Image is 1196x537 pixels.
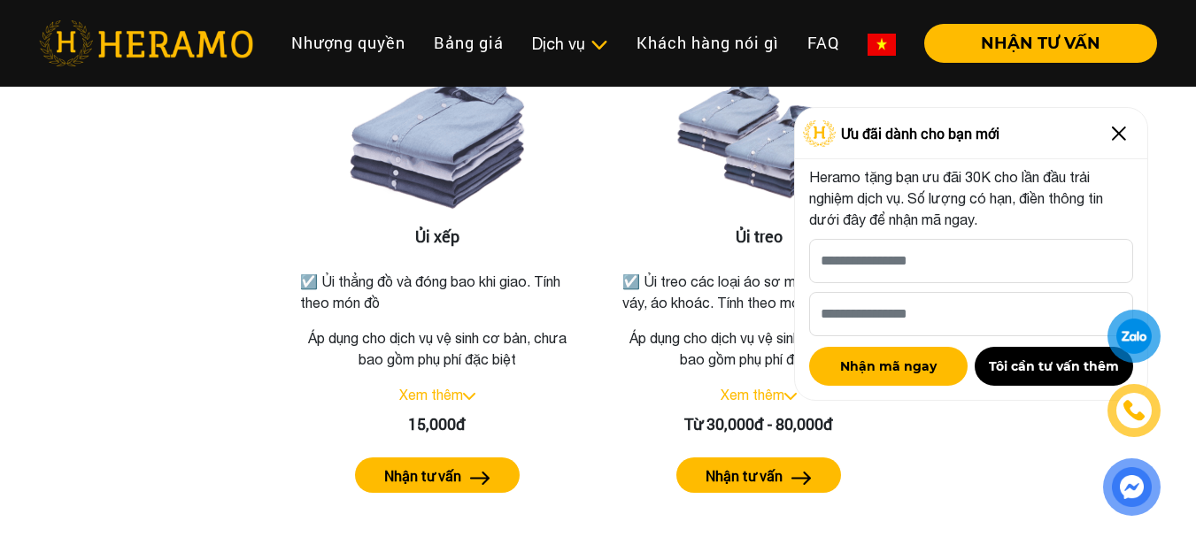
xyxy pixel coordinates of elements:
label: Nhận tư vấn [706,465,783,487]
div: Dịch vụ [532,32,608,56]
p: ☑️ Ủi treo các loại áo sơ mi, quần tây, đầm váy, áo khoác. Tính theo món đồ [622,271,897,313]
a: Xem thêm [721,387,784,403]
p: ☑️ Ủi thẳng đồ và đóng bao khi giao. Tính theo món đồ [300,271,575,313]
img: Close [1105,119,1133,148]
a: phone-icon [1110,387,1158,434]
img: heramo-logo.png [39,20,253,66]
img: vn-flag.png [868,34,896,56]
a: Nhận tư vấn arrow [619,457,900,493]
a: Xem thêm [399,387,463,403]
img: subToggleIcon [590,36,608,54]
img: Ủi treo [670,50,847,227]
button: NHẬN TƯ VẤN [924,24,1157,63]
label: Nhận tư vấn [384,465,461,487]
div: 15,000đ [297,412,578,436]
p: Áp dụng cho dịch vụ vệ sinh cơ bản, chưa bao gồm phụ phí đặc biệt [619,327,900,370]
img: arrow [470,472,490,485]
button: Tôi cần tư vấn thêm [975,347,1133,386]
img: Logo [803,120,837,147]
img: arrow_down.svg [784,393,797,400]
div: Từ 30,000đ - 80,000đ [619,412,900,436]
h3: Ủi xếp [297,227,578,247]
a: Nhượng quyền [277,24,420,62]
span: Ưu đãi dành cho bạn mới [841,123,999,144]
a: Khách hàng nói gì [622,24,793,62]
img: Ủi xếp [349,50,526,227]
a: Bảng giá [420,24,518,62]
a: NHẬN TƯ VẤN [910,35,1157,51]
a: FAQ [793,24,853,62]
img: arrow_down.svg [463,393,475,400]
img: arrow [791,472,812,485]
p: Heramo tặng bạn ưu đãi 30K cho lần đầu trải nghiệm dịch vụ. Số lượng có hạn, điền thông tin dưới ... [809,166,1133,230]
h3: Ủi treo [619,227,900,247]
button: Nhận tư vấn [676,457,841,493]
img: phone-icon [1124,401,1145,420]
p: Áp dụng cho dịch vụ vệ sinh cơ bản, chưa bao gồm phụ phí đặc biệt [297,327,578,370]
button: Nhận mã ngay [809,347,968,386]
a: Nhận tư vấn arrow [297,457,578,493]
button: Nhận tư vấn [355,457,520,493]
